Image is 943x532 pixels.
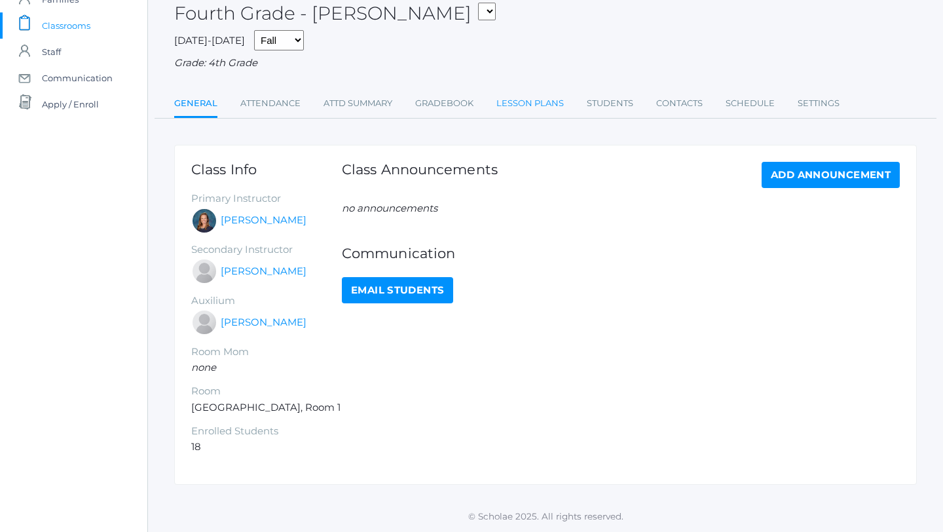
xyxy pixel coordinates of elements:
h5: Room Mom [191,347,342,358]
h5: Primary Instructor [191,193,342,204]
span: Apply / Enroll [42,91,99,117]
h5: Secondary Instructor [191,244,342,256]
h1: Class Info [191,162,342,177]
span: [DATE]-[DATE] [174,34,245,47]
p: © Scholae 2025. All rights reserved. [148,510,943,523]
div: Heather Porter [191,309,217,335]
li: 18 [191,440,342,455]
div: Grade: 4th Grade [174,56,917,71]
span: Communication [42,65,113,91]
a: [PERSON_NAME] [221,213,306,228]
em: none [191,361,216,373]
div: Ellie Bradley [191,208,217,234]
h2: Fourth Grade - [PERSON_NAME] [174,3,496,24]
h1: Communication [342,246,900,261]
a: [PERSON_NAME] [221,264,306,279]
div: [GEOGRAPHIC_DATA], Room 1 [191,162,342,455]
a: Settings [798,90,840,117]
a: Add Announcement [762,162,900,188]
span: Staff [42,39,61,65]
a: Gradebook [415,90,473,117]
a: Email Students [342,277,453,303]
a: Schedule [726,90,775,117]
span: Classrooms [42,12,90,39]
div: Lydia Chaffin [191,258,217,284]
em: no announcements [342,202,437,214]
a: Lesson Plans [496,90,564,117]
h5: Enrolled Students [191,426,342,437]
h5: Room [191,386,342,397]
a: Students [587,90,633,117]
h1: Class Announcements [342,162,498,185]
a: General [174,90,217,119]
a: [PERSON_NAME] [221,315,306,330]
a: Contacts [656,90,703,117]
a: Attd Summary [324,90,392,117]
h5: Auxilium [191,295,342,307]
a: Attendance [240,90,301,117]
